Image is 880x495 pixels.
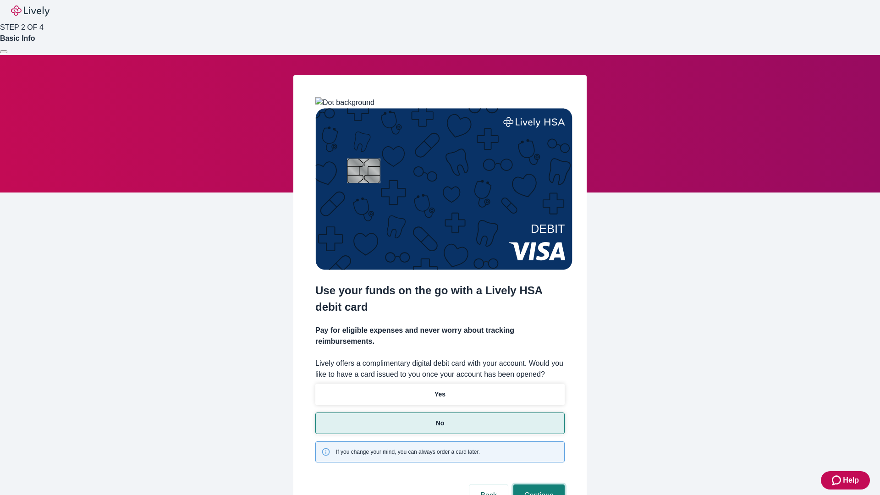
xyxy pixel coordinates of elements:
img: Debit card [315,108,572,270]
img: Dot background [315,97,374,108]
span: Help [843,475,859,486]
button: Yes [315,384,565,405]
button: Zendesk support iconHelp [821,471,870,489]
span: If you change your mind, you can always order a card later. [336,448,480,456]
img: Lively [11,5,49,16]
h2: Use your funds on the go with a Lively HSA debit card [315,282,565,315]
button: No [315,412,565,434]
label: Lively offers a complimentary digital debit card with your account. Would you like to have a card... [315,358,565,380]
svg: Zendesk support icon [832,475,843,486]
p: Yes [434,390,445,399]
h4: Pay for eligible expenses and never worry about tracking reimbursements. [315,325,565,347]
p: No [436,418,445,428]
